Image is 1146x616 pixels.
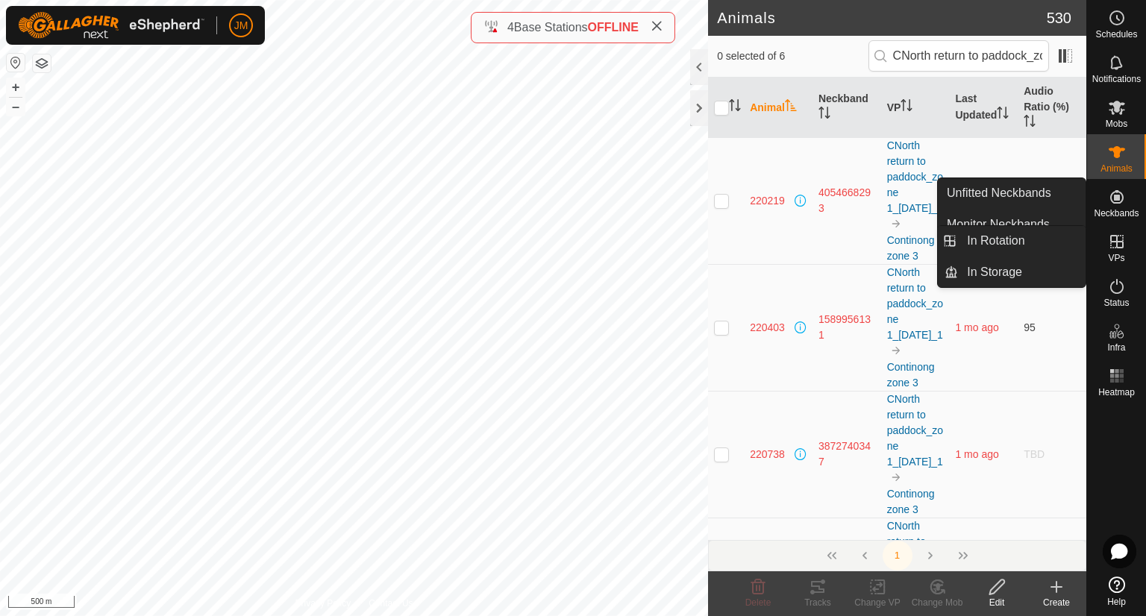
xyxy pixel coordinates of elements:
a: Unfitted Neckbands [938,178,1086,208]
span: Help [1107,597,1126,606]
span: Animals [1100,164,1133,173]
p-sorticon: Activate to sort [997,109,1009,121]
a: CNorth return to paddock_zone 1_[DATE]_1 [887,266,944,341]
a: Continong zone 3 [887,488,935,515]
p-sorticon: Activate to sort [901,101,912,113]
input: Search (S) [868,40,1049,72]
a: Monitor Neckbands [938,210,1086,239]
button: Map Layers [33,54,51,72]
span: 18 June 2025, 12:00 pm [955,448,998,460]
span: Neckbands [1094,209,1139,218]
div: 4054668293 [818,185,875,216]
a: In Rotation [958,226,1086,256]
span: JM [234,18,248,34]
a: In Storage [958,257,1086,287]
button: 1 [883,541,912,571]
th: VP [881,78,950,138]
a: Privacy Policy [295,597,351,610]
a: Continong zone 3 [887,234,935,262]
th: Animal [744,78,812,138]
span: Unfitted Neckbands [947,184,1051,202]
button: – [7,98,25,116]
span: 530 [1047,7,1071,29]
button: + [7,78,25,96]
a: Contact Us [369,597,413,610]
span: OFFLINE [588,21,639,34]
a: CNorth return to paddock_zone 1_[DATE]_1 [887,520,944,594]
img: to [890,471,902,483]
img: to [890,218,902,230]
span: TBD [1024,448,1045,460]
span: 220403 [750,320,785,336]
span: 18 June 2025, 1:15 pm [955,321,998,333]
span: In Rotation [967,232,1024,250]
span: Infra [1107,343,1125,352]
div: Tracks [788,596,848,609]
span: 0 selected of 6 [717,48,868,64]
div: Create [1027,596,1086,609]
li: In Storage [938,257,1086,287]
th: Audio Ratio (%) [1018,78,1086,138]
span: Schedules [1095,30,1137,39]
h2: Animals [717,9,1047,27]
span: 220219 [750,193,785,209]
span: Base Stations [514,21,588,34]
p-sorticon: Activate to sort [818,109,830,121]
span: In Storage [967,263,1022,281]
p-sorticon: Activate to sort [729,101,741,113]
img: to [890,345,902,356]
span: VPs [1108,254,1124,263]
a: Help [1087,571,1146,612]
span: 95 [1024,321,1036,333]
th: Last Updated [949,78,1018,138]
div: 1589956131 [818,312,875,343]
span: Mobs [1106,119,1127,128]
div: Change Mob [907,596,967,609]
div: Change VP [848,596,907,609]
div: Edit [967,596,1027,609]
a: CNorth return to paddock_zone 1_[DATE]_1 [887,393,944,468]
a: Continong zone 3 [887,361,935,389]
span: Delete [745,597,771,608]
div: 3872740347 [818,439,875,470]
a: CNorth return to paddock_zone 1_[DATE]_1 [887,139,944,214]
span: Monitor Neckbands [947,216,1050,233]
img: Gallagher Logo [18,12,204,39]
button: Reset Map [7,54,25,72]
span: Status [1103,298,1129,307]
span: Heatmap [1098,388,1135,397]
th: Neckband [812,78,881,138]
p-sorticon: Activate to sort [1024,117,1036,129]
li: In Rotation [938,226,1086,256]
span: Notifications [1092,75,1141,84]
span: 4 [507,21,514,34]
span: 220738 [750,447,785,462]
p-sorticon: Activate to sort [785,101,797,113]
